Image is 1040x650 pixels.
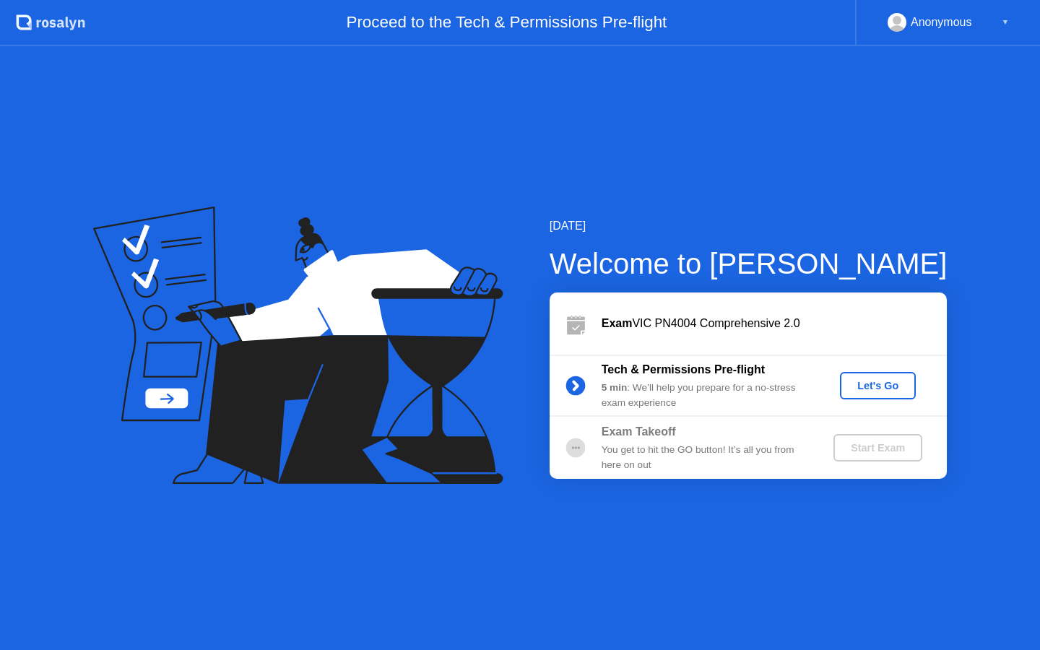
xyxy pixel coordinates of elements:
div: Anonymous [911,13,972,32]
div: ▼ [1002,13,1009,32]
div: [DATE] [550,217,948,235]
b: Exam [602,317,633,329]
button: Start Exam [833,434,922,461]
button: Let's Go [840,372,916,399]
div: Let's Go [846,380,910,391]
div: VIC PN4004 Comprehensive 2.0 [602,315,947,332]
b: 5 min [602,382,628,393]
b: Exam Takeoff [602,425,676,438]
div: Start Exam [839,442,916,454]
b: Tech & Permissions Pre-flight [602,363,765,376]
div: Welcome to [PERSON_NAME] [550,242,948,285]
div: You get to hit the GO button! It’s all you from here on out [602,443,810,472]
div: : We’ll help you prepare for a no-stress exam experience [602,381,810,410]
